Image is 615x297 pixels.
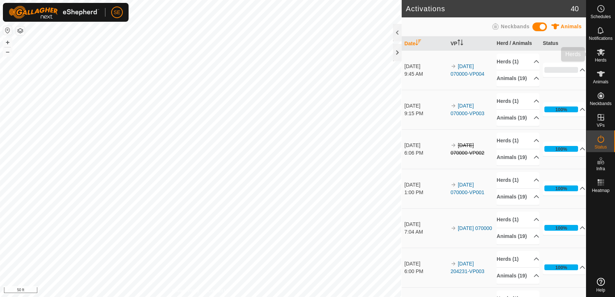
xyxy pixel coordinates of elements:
[497,70,539,87] p-accordion-header: Animals (19)
[544,106,578,112] div: 100%
[497,149,539,166] p-accordion-header: Animals (19)
[405,102,447,110] div: [DATE]
[571,3,579,14] span: 40
[497,189,539,205] p-accordion-header: Animals (19)
[3,38,12,47] button: +
[451,103,456,109] img: arrow
[544,185,578,191] div: 100%
[543,260,586,275] p-accordion-header: 100%
[405,228,447,236] div: 7:04 AM
[405,181,447,189] div: [DATE]
[555,106,567,113] div: 100%
[497,228,539,244] p-accordion-header: Animals (19)
[543,221,586,235] p-accordion-header: 100%
[406,4,571,13] h2: Activations
[497,251,539,267] p-accordion-header: Herds (1)
[555,185,567,192] div: 100%
[114,9,121,16] span: SE
[596,167,605,171] span: Infra
[451,103,484,116] a: [DATE] 070000-VP003
[451,142,456,148] img: arrow
[594,145,607,149] span: Status
[497,93,539,109] p-accordion-header: Herds (1)
[402,37,448,51] th: Date
[555,264,567,271] div: 100%
[544,67,578,73] div: 0%
[543,142,586,156] p-accordion-header: 100%
[9,6,99,19] img: Gallagher Logo
[497,54,539,70] p-accordion-header: Herds (1)
[405,149,447,157] div: 6:06 PM
[405,260,447,268] div: [DATE]
[544,146,578,152] div: 100%
[3,47,12,56] button: –
[405,110,447,117] div: 9:15 PM
[561,24,582,29] span: Animals
[458,225,492,231] a: [DATE] 070000
[457,41,463,46] p-sorticon: Activate to sort
[448,37,494,51] th: VP
[543,63,586,77] p-accordion-header: 0%
[3,26,12,35] button: Reset Map
[451,63,484,77] a: [DATE] 070000-VP004
[172,288,199,294] a: Privacy Policy
[208,288,229,294] a: Contact Us
[586,275,615,295] a: Help
[555,146,567,152] div: 100%
[540,37,586,51] th: Status
[497,212,539,228] p-accordion-header: Herds (1)
[405,142,447,149] div: [DATE]
[405,63,447,70] div: [DATE]
[451,182,484,195] a: [DATE] 070000-VP001
[497,268,539,284] p-accordion-header: Animals (19)
[405,70,447,78] div: 9:45 AM
[596,288,605,292] span: Help
[405,189,447,196] div: 1:00 PM
[451,63,456,69] img: arrow
[415,41,421,46] p-sorticon: Activate to sort
[555,225,567,231] div: 100%
[451,225,456,231] img: arrow
[405,268,447,275] div: 6:00 PM
[590,101,611,106] span: Neckbands
[501,24,530,29] span: Neckbands
[16,26,25,35] button: Map Layers
[543,181,586,196] p-accordion-header: 100%
[451,142,484,156] s: [DATE] 070000-VP002
[592,188,610,193] span: Heatmap
[494,37,540,51] th: Herd / Animals
[544,264,578,270] div: 100%
[544,225,578,231] div: 100%
[497,110,539,126] p-accordion-header: Animals (19)
[589,36,612,41] span: Notifications
[451,261,456,267] img: arrow
[451,261,484,274] a: [DATE] 204231-VP003
[590,14,611,19] span: Schedules
[451,182,456,188] img: arrow
[593,80,608,84] span: Animals
[497,133,539,149] p-accordion-header: Herds (1)
[405,221,447,228] div: [DATE]
[595,58,606,62] span: Herds
[543,102,586,117] p-accordion-header: 100%
[597,123,604,127] span: VPs
[497,172,539,188] p-accordion-header: Herds (1)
